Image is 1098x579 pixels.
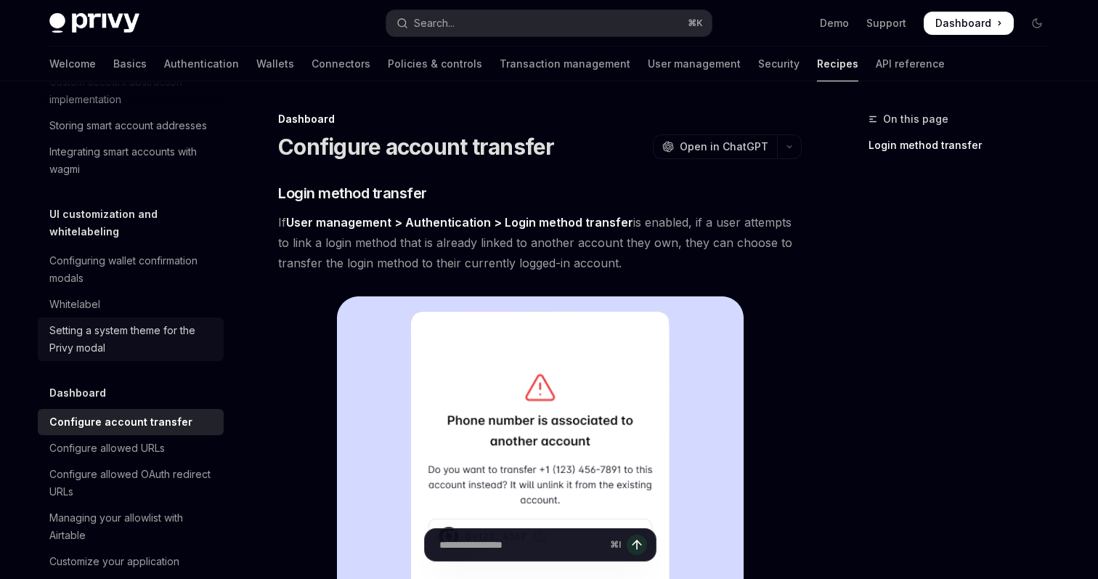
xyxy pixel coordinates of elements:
div: Configure account transfer [49,413,192,431]
a: Login method transfer [869,134,1060,157]
div: Setting a system theme for the Privy modal [49,322,215,357]
div: Configure allowed URLs [49,440,165,457]
button: Send message [627,535,647,555]
div: Configure allowed OAuth redirect URLs [49,466,215,501]
div: Storing smart account addresses [49,117,207,134]
a: Configure allowed URLs [38,435,224,461]
a: Customize your application [38,548,224,575]
a: Policies & controls [388,46,482,81]
a: Whitelabel [38,291,224,317]
a: Setting a system theme for the Privy modal [38,317,224,361]
div: Whitelabel [49,296,100,313]
span: ⌘ K [688,17,703,29]
a: Support [866,16,906,31]
a: Dashboard [924,12,1014,35]
a: Configure account transfer [38,409,224,435]
span: Dashboard [935,16,991,31]
div: Customize your application [49,553,179,570]
a: API reference [876,46,945,81]
a: Security [758,46,800,81]
h1: Configure account transfer [278,134,555,160]
a: Recipes [817,46,858,81]
span: If is enabled, if a user attempts to link a login method that is already linked to another accoun... [278,212,802,273]
strong: User management > Authentication > Login method transfer [286,215,633,230]
button: Toggle dark mode [1025,12,1049,35]
span: Login method transfer [278,183,427,203]
a: Transaction management [500,46,630,81]
a: Demo [820,16,849,31]
a: Basics [113,46,147,81]
span: Open in ChatGPT [680,139,768,154]
button: Open in ChatGPT [653,134,777,159]
input: Ask a question... [439,529,604,561]
div: Managing your allowlist with Airtable [49,509,215,544]
a: Storing smart account addresses [38,113,224,139]
img: dark logo [49,13,139,33]
a: Managing your allowlist with Airtable [38,505,224,548]
a: Configure allowed OAuth redirect URLs [38,461,224,505]
div: Configuring wallet confirmation modals [49,252,215,287]
div: Search... [414,15,455,32]
a: Welcome [49,46,96,81]
button: Open search [386,10,712,36]
div: Integrating smart accounts with wagmi [49,143,215,178]
a: Connectors [312,46,370,81]
h5: UI customization and whitelabeling [49,206,224,240]
a: Wallets [256,46,294,81]
h5: Dashboard [49,384,106,402]
span: On this page [883,110,948,128]
a: Authentication [164,46,239,81]
a: Integrating smart accounts with wagmi [38,139,224,182]
a: User management [648,46,741,81]
a: Configuring wallet confirmation modals [38,248,224,291]
div: Dashboard [278,112,802,126]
